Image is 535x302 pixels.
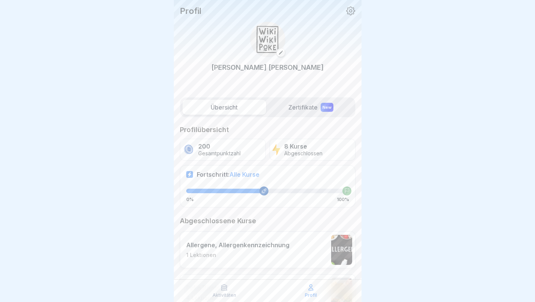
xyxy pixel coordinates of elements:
p: 1 Lektionen [186,252,289,258]
p: Profil [180,6,201,16]
img: b3bgzud5mrjks0kap6tr4ez3.png [331,235,352,265]
img: zwp4h8zk3kg0hwsr8vr9nbgf.png [250,22,285,57]
label: Übersicht [182,100,266,115]
p: Allergene, Allergenkennzeichnung [186,241,289,249]
p: [PERSON_NAME] [PERSON_NAME] [211,62,324,72]
label: Zertifikate [269,100,353,115]
p: Profilübersicht [180,125,356,134]
p: 8 Kurse [284,143,323,150]
p: 100% [337,197,349,202]
p: Abgeschlossen [284,150,323,157]
span: Alle Kurse [229,171,259,178]
p: Gesamtpunktzahl [198,150,241,157]
p: 0% [186,197,194,202]
p: Abgeschlossene Kurse [180,216,356,225]
a: Allergene, Allergenkennzeichnung1 Lektionen [180,231,356,268]
img: lightning.svg [272,143,281,156]
div: New [321,103,333,112]
img: coin.svg [182,143,195,156]
p: Profil [305,293,317,298]
p: 200 [198,143,241,150]
p: Aktivitäten [212,293,236,298]
p: Fortschritt: [197,171,259,178]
